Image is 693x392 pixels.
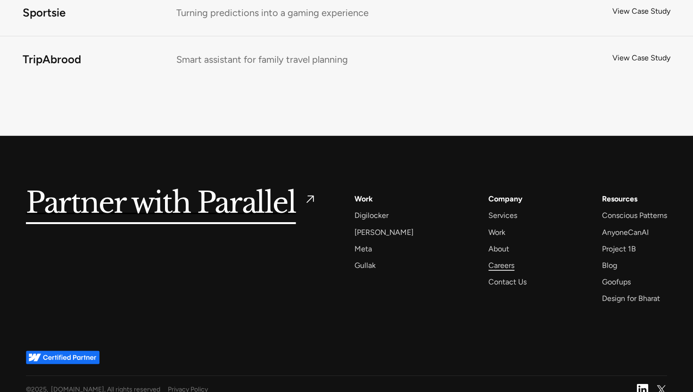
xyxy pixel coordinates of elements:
a: Gullak [355,259,376,272]
a: Project 1B [602,242,636,255]
a: Company [488,192,522,205]
h5: Partner with Parallel [26,192,296,214]
a: Partner with Parallel [26,192,317,214]
a: Digilocker [355,209,388,222]
a: Services [488,209,517,222]
a: Work [488,226,505,239]
div: Resources [602,192,637,205]
a: About [488,242,509,255]
a: Contact Us [488,275,527,288]
a: [PERSON_NAME] [355,226,413,239]
a: Blog [602,259,617,272]
a: Work [355,192,373,205]
a: Design for Bharat [602,292,660,305]
a: AnyoneCanAI [602,226,649,239]
a: Careers [488,259,514,272]
a: Conscious Patterns [602,209,667,222]
a: Meta [355,242,372,255]
a: Goofups [602,275,631,288]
